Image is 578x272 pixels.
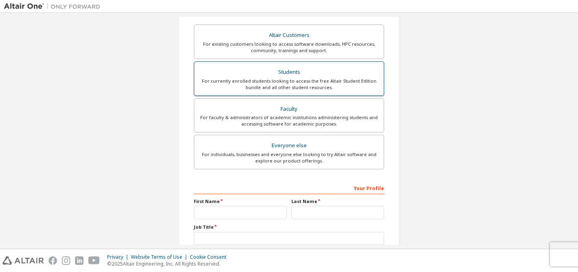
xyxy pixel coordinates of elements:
div: Your Profile [194,181,384,194]
div: Everyone else [199,140,379,151]
img: linkedin.svg [75,256,83,265]
div: Website Terms of Use [131,254,190,260]
label: Job Title [194,224,384,230]
p: © 2025 Altair Engineering, Inc. All Rights Reserved. [107,260,231,267]
div: Privacy [107,254,131,260]
label: Last Name [291,198,384,205]
div: Cookie Consent [190,254,231,260]
label: First Name [194,198,287,205]
img: instagram.svg [62,256,70,265]
div: For individuals, businesses and everyone else looking to try Altair software and explore our prod... [199,151,379,164]
img: youtube.svg [88,256,100,265]
div: Faculty [199,104,379,115]
div: Altair Customers [199,30,379,41]
img: Altair One [4,2,104,10]
img: facebook.svg [49,256,57,265]
div: For faculty & administrators of academic institutions administering students and accessing softwa... [199,114,379,127]
div: Students [199,67,379,78]
img: altair_logo.svg [2,256,44,265]
div: For existing customers looking to access software downloads, HPC resources, community, trainings ... [199,41,379,54]
div: For currently enrolled students looking to access the free Altair Student Edition bundle and all ... [199,78,379,91]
